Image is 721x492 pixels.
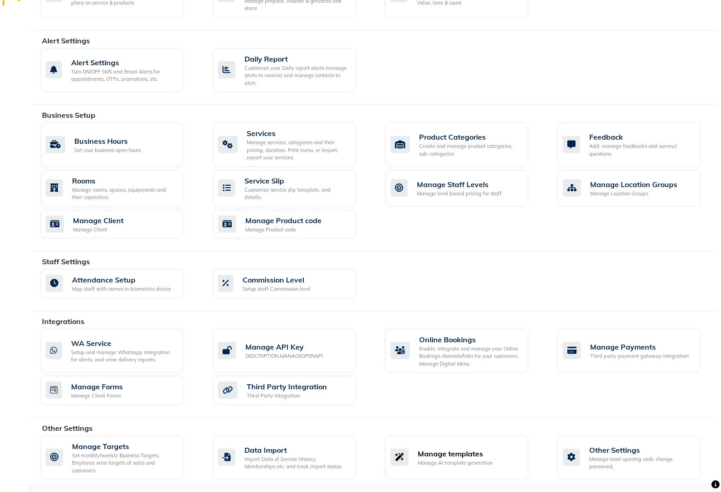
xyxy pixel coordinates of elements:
a: Manage templatesManage AI template generation [385,436,544,480]
div: Setup staff Commission level [243,285,311,293]
a: Product CategoriesCreate and manage product categories, sub-categories [385,123,544,167]
div: Manage AI template generation [418,459,493,467]
div: Set your business open hours [74,147,141,154]
div: Manage Targets [72,441,176,452]
div: Map staff with names in biometrics device [72,285,171,293]
a: Alert SettingsTurn ON/OFF SMS and Email Alerts for appointments, OTPs, promotions, etc. [41,48,199,92]
div: Services [247,128,348,139]
a: FeedbackAdd, manage feedbacks and surveys' questions [558,123,716,167]
a: WA ServiceSetup and manage Whatsapp Integration for alerts, and view delivery reports. [41,329,199,373]
div: Create and manage product categories, sub-categories [419,142,521,157]
a: Manage Product codeManage Product code [213,210,372,239]
div: Business Hours [74,136,141,147]
a: Manage FormsManage Client Forms [41,376,199,405]
a: Manage Staff LevelsManage level based pricing for staff [385,170,544,206]
a: Online BookingsEnable, integrate and manage your Online Bookings channels/links for your customer... [385,329,544,373]
div: Manage Staff Levels [417,179,502,190]
div: Manage Location Groups [590,190,677,198]
a: Manage API KeyDESCRIPTION.MANAGEOPENAPI [213,329,372,373]
div: Turn ON/OFF SMS and Email Alerts for appointments, OTPs, promotions, etc. [71,68,176,83]
div: Rooms [72,175,176,186]
a: RoomsManage rooms, spaces, equipments and their capacities. [41,170,199,206]
a: Business HoursSet your business open hours [41,123,199,167]
div: Product Categories [419,131,521,142]
div: Manage Client [73,215,124,226]
div: Manage Client [73,226,124,234]
a: ServicesManage services, categories and their pricing, duration. Print menu, or import, export yo... [213,123,372,167]
div: Third Party Integration [247,392,327,400]
a: Manage Location GroupsManage Location Groups [558,170,716,206]
div: Attendance Setup [72,274,171,285]
div: Customize your Daily report alerts message (stats to receive) and manage contacts to alert. [244,64,348,87]
div: Manage Forms [71,381,123,392]
div: Manage services, categories and their pricing, duration. Print menu, or import, export your servi... [247,139,348,162]
a: Service SlipCustomize service slip template, and details. [213,170,372,206]
div: Alert Settings [71,57,176,68]
div: Manage reset opening cash, change password. [589,455,693,471]
div: Daily Report [244,53,348,64]
div: Manage Payments [590,341,689,352]
div: DESCRIPTION.MANAGEOPENAPI [245,352,323,360]
div: Enable, integrate and manage your Online Bookings channels/links for your customers. Manage Digit... [419,345,521,368]
div: Online Bookings [419,334,521,345]
a: Attendance SetupMap staff with names in biometrics device [41,269,199,298]
div: Manage templates [418,448,493,459]
div: Manage rooms, spaces, equipments and their capacities. [72,186,176,201]
a: Manage TargetsSet monthly/weekly Business Targets, Employee wise targets of sales and customers [41,436,199,480]
div: Manage level based pricing for staff [417,190,502,198]
div: Third Party Integration [247,381,327,392]
div: Manage Product code [245,215,322,226]
div: Set monthly/weekly Business Targets, Employee wise targets of sales and customers [72,452,176,475]
a: Other SettingsManage reset opening cash, change password. [558,436,716,480]
a: Data ImportImport Data of Service History, Memberships etc. and track import status. [213,436,372,480]
div: Customize service slip template, and details. [244,186,348,201]
div: Manage Product code [245,226,322,234]
div: WA Service [71,338,176,349]
div: Add, manage feedbacks and surveys' questions [589,142,693,157]
a: Commission LevelSetup staff Commission level [213,269,372,298]
div: Setup and manage Whatsapp Integration for alerts, and view delivery reports. [71,349,176,364]
div: Other Settings [589,445,693,455]
div: Feedback [589,131,693,142]
div: Manage Client Forms [71,392,123,400]
div: Manage Location Groups [590,179,677,190]
div: Manage API Key [245,341,323,352]
div: Import Data of Service History, Memberships etc. and track import status. [244,455,348,471]
div: Data Import [244,445,348,455]
div: Service Slip [244,175,348,186]
a: Daily ReportCustomize your Daily report alerts message (stats to receive) and manage contacts to ... [213,48,372,92]
a: Manage ClientManage Client [41,210,199,239]
a: Third Party IntegrationThird Party Integration [213,376,372,405]
div: Commission Level [243,274,311,285]
div: Third party payment gateway integration [590,352,689,360]
a: Manage PaymentsThird party payment gateway integration [558,329,716,373]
